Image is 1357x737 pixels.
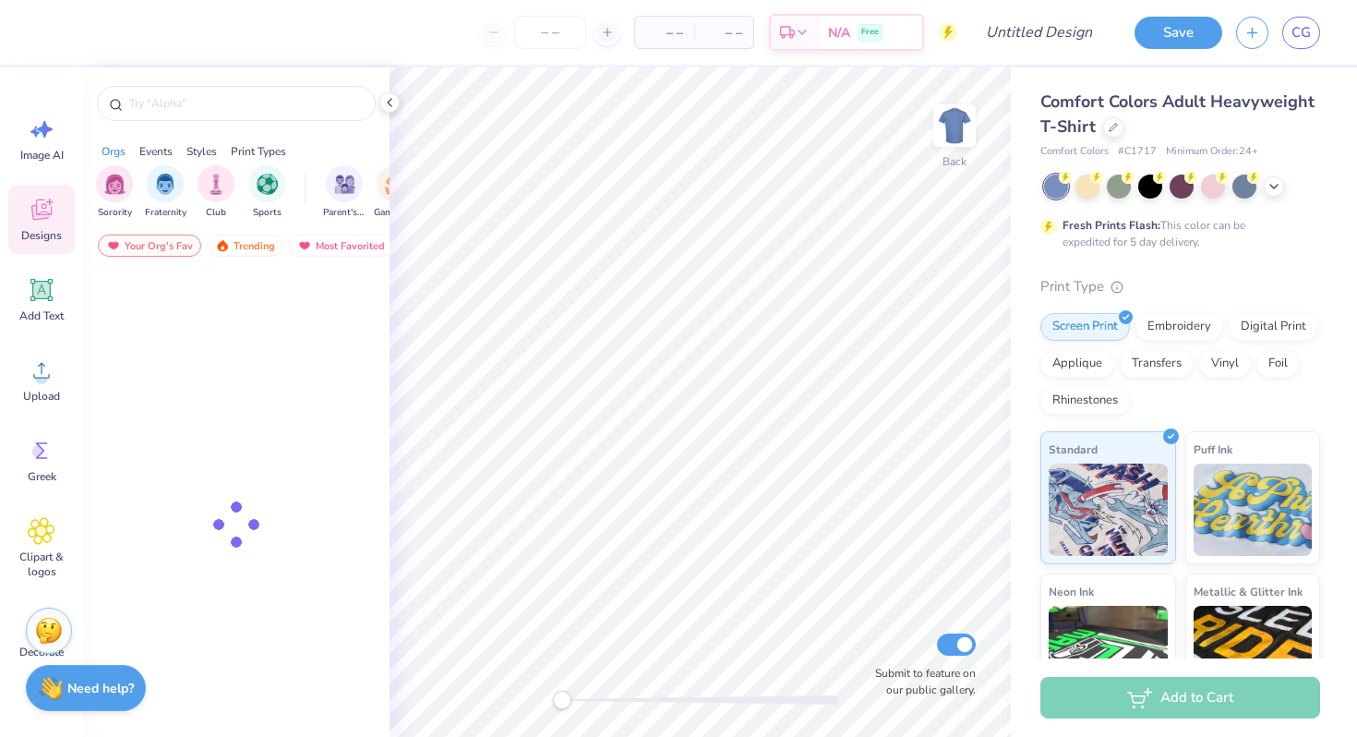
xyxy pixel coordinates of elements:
[1194,464,1313,556] img: Puff Ink
[1194,582,1303,601] span: Metallic & Glitter Ink
[828,23,850,42] span: N/A
[971,14,1107,51] input: Untitled Design
[23,389,60,404] span: Upload
[198,165,234,220] button: filter button
[1194,440,1232,459] span: Puff Ink
[98,235,201,257] div: Your Org's Fav
[1049,582,1094,601] span: Neon Ink
[1256,350,1300,378] div: Foil
[20,148,64,163] span: Image AI
[1040,313,1130,341] div: Screen Print
[19,645,64,659] span: Decorate
[206,174,226,195] img: Club Image
[145,165,186,220] div: filter for Fraternity
[257,174,278,195] img: Sports Image
[1291,22,1311,43] span: CG
[248,165,285,220] button: filter button
[215,239,230,252] img: trending.gif
[705,23,742,42] span: – –
[374,206,416,220] span: Game Day
[106,239,121,252] img: most_fav.gif
[253,206,282,220] span: Sports
[865,665,976,698] label: Submit to feature on our public gallery.
[646,23,683,42] span: – –
[334,174,355,195] img: Parent's Weekend Image
[96,165,133,220] div: filter for Sorority
[145,206,186,220] span: Fraternity
[1120,350,1194,378] div: Transfers
[198,165,234,220] div: filter for Club
[67,680,134,697] strong: Need help?
[21,228,62,243] span: Designs
[514,16,586,49] input: – –
[11,550,72,579] span: Clipart & logos
[102,143,126,160] div: Orgs
[323,165,366,220] button: filter button
[374,165,416,220] div: filter for Game Day
[207,235,283,257] div: Trending
[936,107,973,144] img: Back
[861,26,879,39] span: Free
[1282,17,1320,49] a: CG
[1063,217,1290,250] div: This color can be expedited for 5 day delivery.
[248,165,285,220] div: filter for Sports
[96,165,133,220] button: filter button
[1040,387,1130,415] div: Rhinestones
[1229,313,1318,341] div: Digital Print
[1199,350,1251,378] div: Vinyl
[1049,464,1168,556] img: Standard
[374,165,416,220] button: filter button
[1118,144,1157,160] span: # C1717
[19,308,64,323] span: Add Text
[1194,606,1313,698] img: Metallic & Glitter Ink
[139,143,173,160] div: Events
[943,153,967,170] div: Back
[145,165,186,220] button: filter button
[28,469,56,484] span: Greek
[98,206,132,220] span: Sorority
[1049,606,1168,698] img: Neon Ink
[385,174,406,195] img: Game Day Image
[1049,440,1098,459] span: Standard
[297,239,312,252] img: most_fav.gif
[1135,313,1223,341] div: Embroidery
[231,143,286,160] div: Print Types
[1135,17,1222,49] button: Save
[186,143,217,160] div: Styles
[323,206,366,220] span: Parent's Weekend
[1040,350,1114,378] div: Applique
[1040,276,1320,297] div: Print Type
[1040,144,1109,160] span: Comfort Colors
[127,94,364,113] input: Try "Alpha"
[289,235,393,257] div: Most Favorited
[553,691,571,709] div: Accessibility label
[104,174,126,195] img: Sorority Image
[323,165,366,220] div: filter for Parent's Weekend
[1040,91,1315,138] span: Comfort Colors Adult Heavyweight T-Shirt
[206,206,226,220] span: Club
[155,174,175,195] img: Fraternity Image
[1063,218,1160,233] strong: Fresh Prints Flash:
[1166,144,1258,160] span: Minimum Order: 24 +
